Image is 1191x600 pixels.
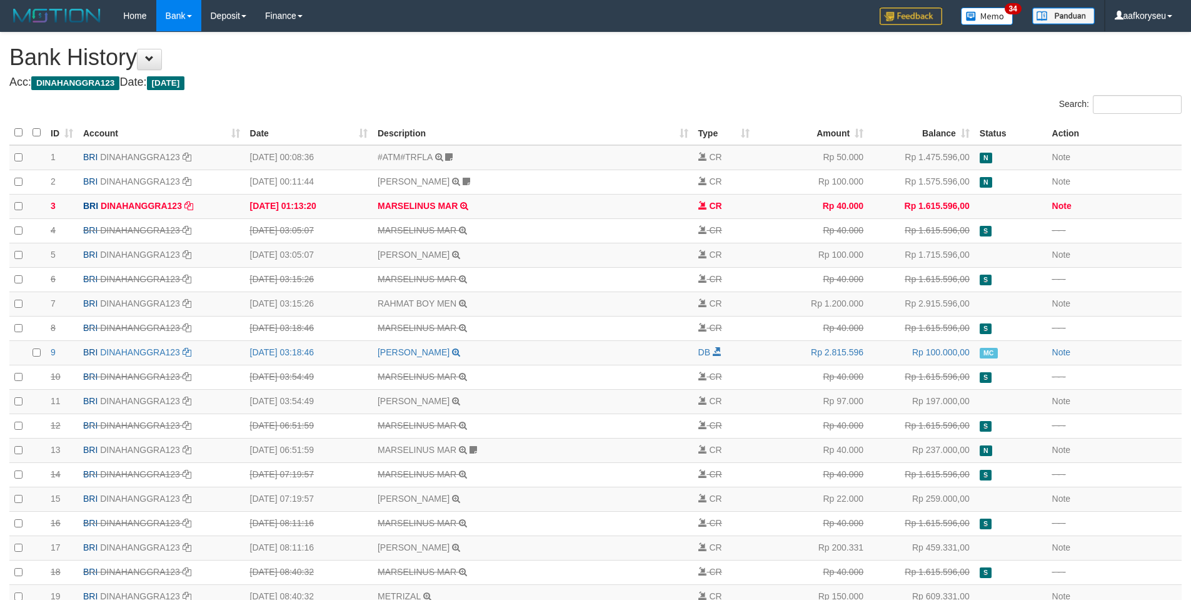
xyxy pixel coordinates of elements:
span: Has Note [980,153,992,163]
a: DINAHANGGRA123 [100,323,180,333]
a: Copy DINAHANGGRA123 to clipboard [183,225,191,235]
a: MARSELINUS MAR [378,445,456,455]
td: [DATE] 03:05:07 [245,218,373,243]
a: MARSELINUS MAR [378,225,456,235]
td: [DATE] 01:13:20 [245,194,373,218]
a: DINAHANGGRA123 [100,494,180,504]
a: DINAHANGGRA123 [100,469,180,479]
a: Note [1052,347,1071,357]
td: Rp 40.000 [755,194,868,218]
td: - - - [1047,365,1182,389]
img: MOTION_logo.png [9,6,104,25]
a: Copy DINAHANGGRA123 to clipboard [183,445,191,455]
span: DB [698,347,710,357]
td: Rp 197.000,00 [868,389,975,414]
td: [DATE] 00:11:44 [245,170,373,194]
td: Rp 259.000,00 [868,487,975,511]
td: Rp 1.200.000 [755,292,868,316]
a: [PERSON_NAME] [378,396,450,406]
a: Note [1052,176,1071,186]
td: - - - [1047,511,1182,536]
a: MARSELINUS MAR [378,469,456,479]
span: BRI [83,323,98,333]
a: MARSELINUS MAR [378,201,458,211]
label: Search: [1059,95,1182,114]
span: Duplicate/Skipped [980,519,992,529]
a: DINAHANGGRA123 [100,396,180,406]
td: - - - [1047,462,1182,487]
th: Balance: activate to sort column ascending [868,121,975,145]
span: Duplicate/Skipped [980,275,992,285]
td: Rp 237.000,00 [868,438,975,462]
span: 12 [51,420,61,430]
a: MARSELINUS MAR [378,518,456,528]
span: BRI [83,420,98,430]
span: 9 [51,347,56,357]
span: CR [709,445,721,455]
td: Rp 40.000 [755,365,868,389]
th: Description: activate to sort column ascending [373,121,693,145]
span: BRI [83,176,98,186]
span: CR [709,494,721,504]
td: Rp 40.000 [755,438,868,462]
th: Action [1047,121,1182,145]
td: [DATE] 03:15:26 [245,292,373,316]
a: DINAHANGGRA123 [100,518,180,528]
span: Duplicate/Skipped [980,372,992,383]
a: Copy DINAHANGGRA123 to clipboard [183,567,191,577]
td: - - - [1047,267,1182,292]
td: Rp 97.000 [755,389,868,414]
span: CR [709,518,721,528]
th: Account: activate to sort column ascending [78,121,245,145]
a: DINAHANGGRA123 [100,274,180,284]
span: CR [709,372,721,382]
span: 7 [51,298,56,308]
a: Copy DINAHANGGRA123 to clipboard [183,420,191,430]
a: DINAHANGGRA123 [100,225,180,235]
span: 17 [51,542,61,552]
span: Manually Checked by: aafdiann [980,348,998,358]
td: [DATE] 00:08:36 [245,145,373,170]
a: DINAHANGGRA123 [100,542,180,552]
span: 6 [51,274,56,284]
td: [DATE] 03:54:49 [245,389,373,414]
span: 1 [51,152,56,162]
td: Rp 1.575.596,00 [868,170,975,194]
span: CR [709,323,721,333]
a: [PERSON_NAME] [378,250,450,260]
span: Duplicate/Skipped [980,323,992,334]
a: [PERSON_NAME] [378,494,450,504]
td: [DATE] 08:11:16 [245,536,373,560]
span: BRI [83,152,98,162]
th: Date: activate to sort column ascending [245,121,373,145]
td: [DATE] 03:05:07 [245,243,373,267]
td: - - - [1047,218,1182,243]
a: Note [1052,298,1071,308]
span: BRI [83,445,98,455]
span: 5 [51,250,56,260]
span: BRI [83,298,98,308]
td: Rp 1.615.596,00 [868,267,975,292]
span: BRI [83,542,98,552]
span: CR [709,567,721,577]
td: Rp 1.475.596,00 [868,145,975,170]
a: [PERSON_NAME] [378,176,450,186]
span: CR [709,469,721,479]
span: 2 [51,176,56,186]
td: Rp 40.000 [755,267,868,292]
h1: Bank History [9,45,1182,70]
td: Rp 1.615.596,00 [868,316,975,340]
a: MARSELINUS MAR [378,372,456,382]
span: CR [709,274,721,284]
td: [DATE] 07:19:57 [245,462,373,487]
a: Copy DINAHANGGRA123 to clipboard [183,176,191,186]
span: BRI [83,567,98,577]
a: Note [1052,445,1071,455]
span: 15 [51,494,61,504]
a: DINAHANGGRA123 [100,176,180,186]
td: Rp 40.000 [755,462,868,487]
a: Note [1052,494,1071,504]
span: CR [709,201,721,211]
td: Rp 1.615.596,00 [868,218,975,243]
a: MARSELINUS MAR [378,420,456,430]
